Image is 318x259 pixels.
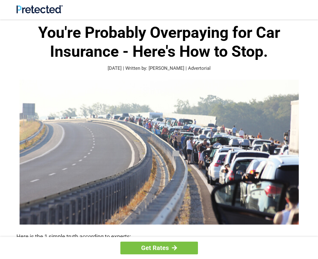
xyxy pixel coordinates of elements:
[16,23,302,61] h1: You're Probably Overpaying for Car Insurance - Here's How to Stop.
[16,232,302,241] p: Here is the 1 simple truth according to experts:
[120,242,198,254] a: Get Rates
[16,9,63,15] a: Site Logo
[16,5,63,13] img: Site Logo
[16,65,302,72] p: [DATE] | Written by: [PERSON_NAME] | Advertorial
